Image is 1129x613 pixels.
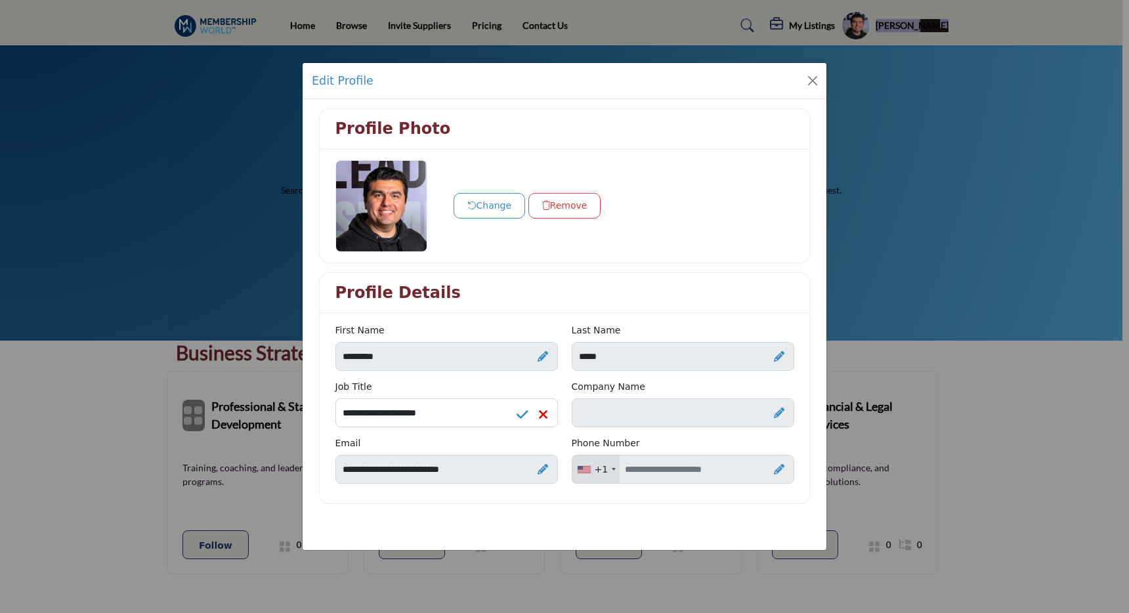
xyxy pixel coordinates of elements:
button: Change [454,193,526,219]
input: Enter Company name [572,398,794,427]
div: United States: +1 [572,455,620,483]
input: Enter First name [335,342,558,371]
label: First Name [335,324,385,337]
label: Job Title [335,380,372,394]
label: Company Name [572,380,645,394]
input: Enter your Phone Number [572,455,794,484]
button: Close [803,72,822,90]
label: Email [335,436,361,450]
div: +1 [595,463,608,476]
input: Enter Last name [572,342,794,371]
input: Enter Email [335,455,558,484]
label: Last Name [572,324,621,337]
h2: Profile Details [335,284,461,303]
h2: Profile Photo [335,119,451,138]
h1: Edit Profile [312,72,373,89]
button: Remove [528,193,601,219]
label: Phone Number [572,436,640,450]
input: Enter Job Title [335,398,558,427]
